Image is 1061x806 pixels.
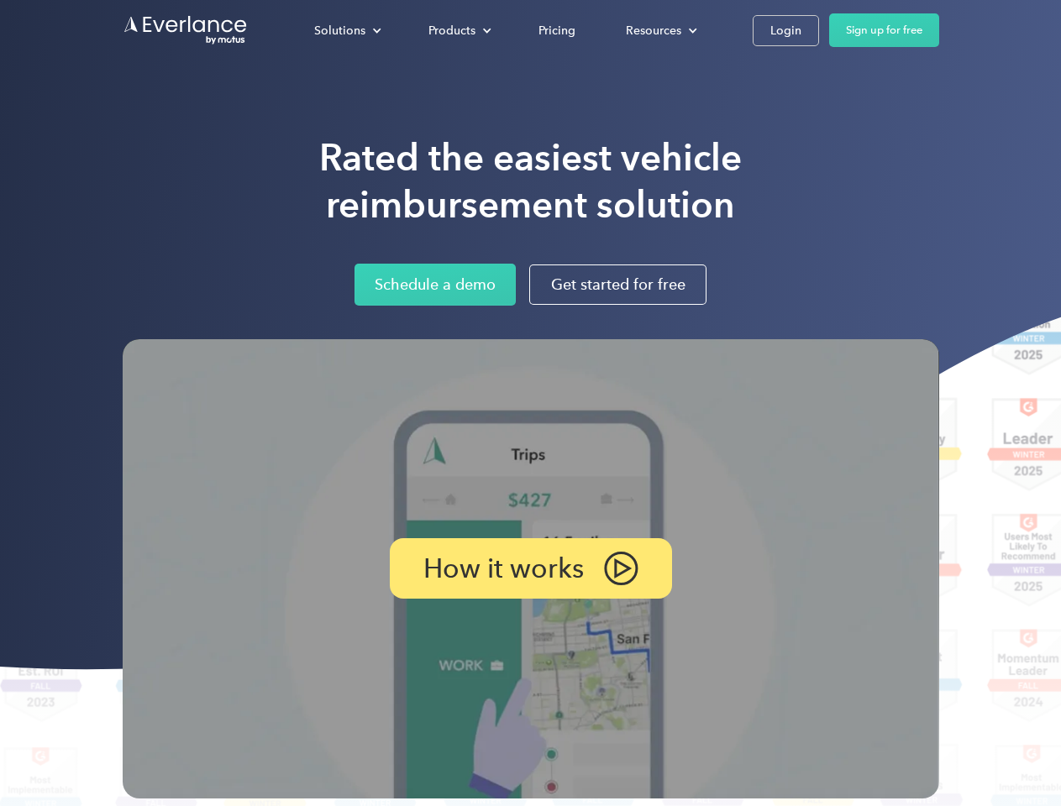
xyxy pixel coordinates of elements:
[626,20,681,41] div: Resources
[529,264,706,305] a: Get started for free
[428,20,475,41] div: Products
[319,134,742,228] h1: Rated the easiest vehicle reimbursement solution
[423,558,584,578] p: How it works
[829,13,939,47] a: Sign up for free
[770,20,801,41] div: Login
[522,16,592,45] a: Pricing
[123,14,249,46] a: Go to homepage
[538,20,575,41] div: Pricing
[314,20,365,41] div: Solutions
[753,15,819,46] a: Login
[355,264,516,306] a: Schedule a demo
